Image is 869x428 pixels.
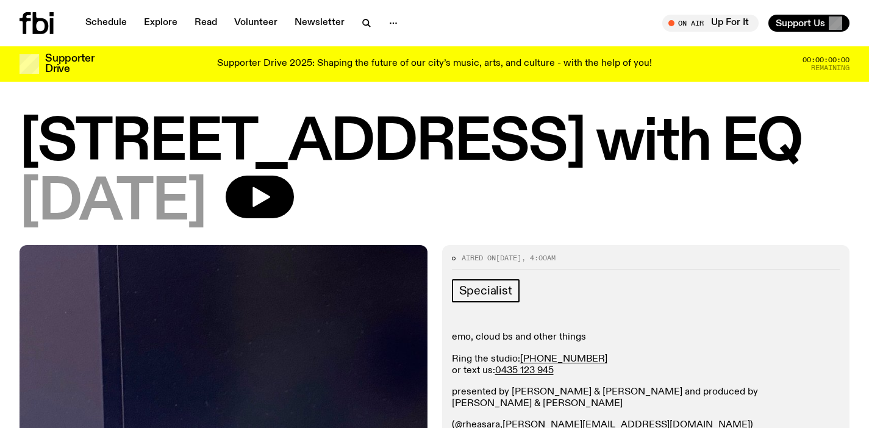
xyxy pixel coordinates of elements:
[187,15,224,32] a: Read
[452,332,840,343] p: emo, cloud bs and other things
[768,15,849,32] button: Support Us
[520,354,607,364] a: [PHONE_NUMBER]
[811,65,849,71] span: Remaining
[803,57,849,63] span: 00:00:00:00
[496,253,521,263] span: [DATE]
[495,366,554,376] a: 0435 123 945
[20,176,206,230] span: [DATE]
[20,116,849,171] h1: [STREET_ADDRESS] with EQ
[452,279,520,302] a: Specialist
[776,18,825,29] span: Support Us
[662,15,759,32] button: On AirUp For It
[217,59,652,70] p: Supporter Drive 2025: Shaping the future of our city’s music, arts, and culture - with the help o...
[137,15,185,32] a: Explore
[521,253,556,263] span: , 4:00am
[45,54,94,74] h3: Supporter Drive
[452,354,840,377] p: Ring the studio: or text us:
[462,253,496,263] span: Aired on
[452,387,840,410] p: presented by [PERSON_NAME] & [PERSON_NAME] and produced by [PERSON_NAME] & [PERSON_NAME]
[78,15,134,32] a: Schedule
[287,15,352,32] a: Newsletter
[459,284,512,298] span: Specialist
[227,15,285,32] a: Volunteer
